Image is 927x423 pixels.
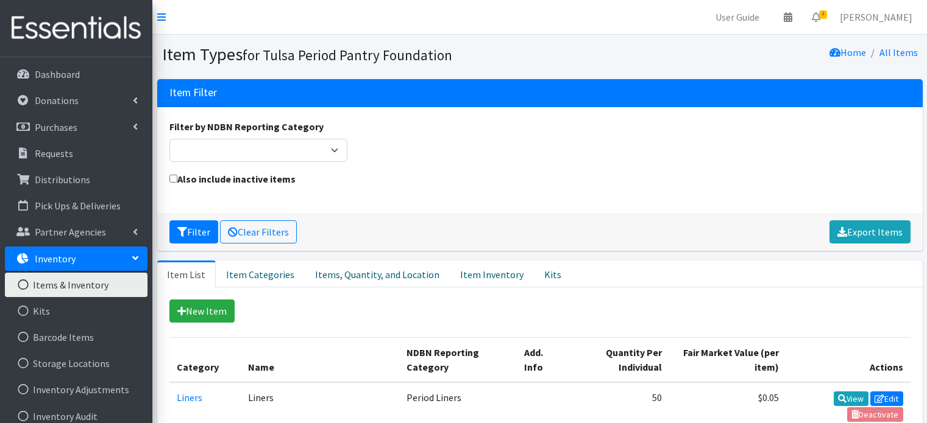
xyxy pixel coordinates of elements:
a: Barcode Items [5,325,147,349]
a: Inventory [5,246,147,271]
a: New Item [169,299,235,323]
a: Edit [870,391,903,406]
input: Also include inactive items [169,175,177,183]
a: Item Categories [216,260,305,287]
a: Export Items [829,220,911,243]
th: Add. Info [517,337,566,382]
a: Inventory Adjustments [5,377,147,402]
a: Distributions [5,167,147,192]
th: Category [169,337,241,382]
p: Pick Ups & Deliveries [35,200,121,212]
a: Items, Quantity, and Location [305,260,450,287]
a: Donations [5,88,147,113]
th: Actions [786,337,911,382]
p: Donations [35,94,79,107]
h3: Item Filter [169,86,217,99]
a: Dashboard [5,62,147,86]
p: Distributions [35,173,90,186]
a: Item Inventory [450,260,534,287]
a: Purchases [5,115,147,139]
p: Inventory [35,253,76,265]
label: Also include inactive items [169,172,296,186]
th: Quantity Per Individual [567,337,670,382]
span: 4 [819,10,827,19]
a: Kits [534,260,572,287]
a: Storage Locations [5,351,147,376]
p: Partner Agencies [35,226,106,238]
a: Item List [157,260,216,287]
a: Home [829,46,866,58]
button: Filter [169,220,218,243]
a: Clear Filters [220,220,297,243]
th: Name [241,337,400,382]
a: Partner Agencies [5,220,147,244]
a: View [834,391,868,406]
th: Fair Market Value (per item) [669,337,786,382]
h1: Item Types [162,44,536,65]
a: Pick Ups & Deliveries [5,194,147,218]
p: Requests [35,147,73,159]
a: Items & Inventory [5,273,147,297]
a: Requests [5,141,147,166]
a: User Guide [706,5,769,29]
label: Filter by NDBN Reporting Category [169,119,324,134]
p: Purchases [35,121,77,133]
a: Liners [177,391,202,404]
a: 4 [802,5,830,29]
a: Kits [5,299,147,323]
th: NDBN Reporting Category [399,337,517,382]
p: Dashboard [35,68,80,80]
small: for Tulsa Period Pantry Foundation [243,46,452,64]
a: All Items [879,46,918,58]
img: HumanEssentials [5,8,147,49]
a: [PERSON_NAME] [830,5,922,29]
